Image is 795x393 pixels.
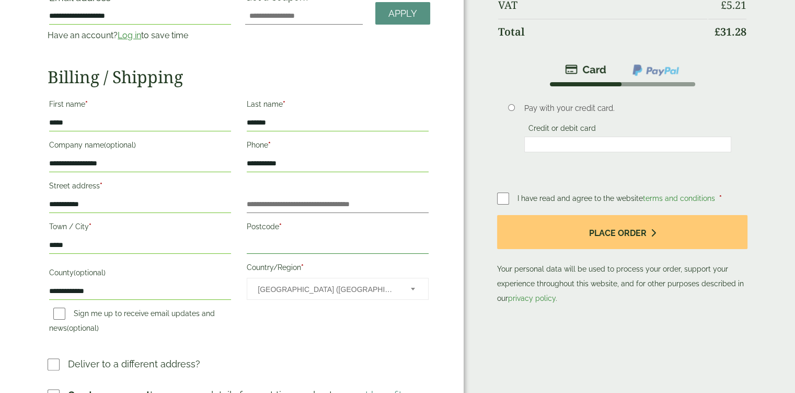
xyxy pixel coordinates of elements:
[517,194,717,203] span: I have read and agree to the website
[247,278,429,300] span: Country/Region
[524,124,600,136] label: Credit or debit card
[49,178,231,196] label: Street address
[565,63,606,76] img: stripe.png
[301,263,304,272] abbr: required
[48,67,430,87] h2: Billing / Shipping
[118,30,141,40] a: Log in
[283,100,285,108] abbr: required
[715,25,746,39] bdi: 31.28
[85,100,88,108] abbr: required
[49,219,231,237] label: Town / City
[49,265,231,283] label: County
[74,268,106,277] span: (optional)
[715,25,720,39] span: £
[527,140,728,149] iframe: Secure card payment input frame
[49,309,215,335] label: Sign me up to receive email updates and news
[100,182,102,190] abbr: required
[719,194,722,203] abbr: required
[279,222,282,231] abbr: required
[247,219,429,237] label: Postcode
[375,2,430,25] a: Apply
[89,222,91,231] abbr: required
[67,324,99,332] span: (optional)
[497,215,747,249] button: Place order
[247,97,429,115] label: Last name
[53,308,65,320] input: Sign me up to receive email updates and news(optional)
[258,278,397,300] span: United Kingdom (UK)
[268,141,271,149] abbr: required
[49,97,231,115] label: First name
[497,215,747,306] p: Your personal data will be used to process your order, support your experience throughout this we...
[631,63,680,77] img: ppcp-gateway.png
[508,294,556,302] a: privacy policy
[247,260,429,278] label: Country/Region
[524,103,731,114] p: Pay with your credit card.
[48,29,233,42] p: Have an account? to save time
[104,141,136,149] span: (optional)
[498,19,707,44] th: Total
[68,357,200,371] p: Deliver to a different address?
[49,138,231,155] label: Company name
[643,194,715,203] a: terms and conditions
[247,138,429,155] label: Phone
[388,8,417,19] span: Apply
